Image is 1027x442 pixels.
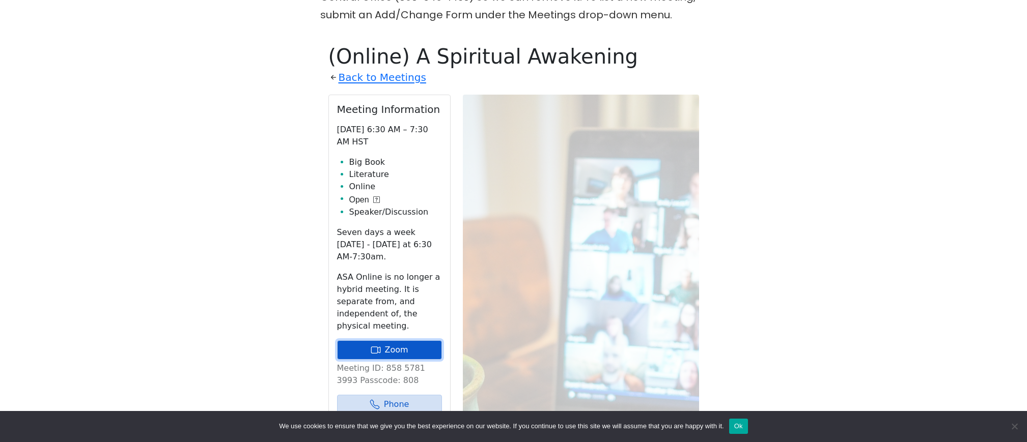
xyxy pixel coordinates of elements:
[279,421,724,431] span: We use cookies to ensure that we give you the best experience on our website. If you continue to ...
[349,168,442,181] li: Literature
[337,226,442,263] p: Seven days a week [DATE] - [DATE] at 6:30 AM-7:30am.
[1009,421,1019,431] span: No
[349,181,442,193] li: Online
[337,271,442,332] p: ASA Online is no longer a hybrid meeting. It is separate from, and independent of, the physical m...
[337,103,442,115] h2: Meeting Information
[349,206,442,218] li: Speaker/Discussion
[337,124,442,148] p: [DATE] 6:30 AM – 7:30 AM HST
[349,194,369,206] span: Open
[328,44,699,69] h1: (Online) A Spiritual Awakening
[729,419,748,434] button: Ok
[337,362,442,387] p: Meeting ID: 858 5781 3993 Passcode: 808
[349,156,442,168] li: Big Book
[337,340,442,360] a: Zoom
[337,395,442,414] a: Phone
[339,69,426,86] a: Back to Meetings
[349,194,380,206] button: Open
